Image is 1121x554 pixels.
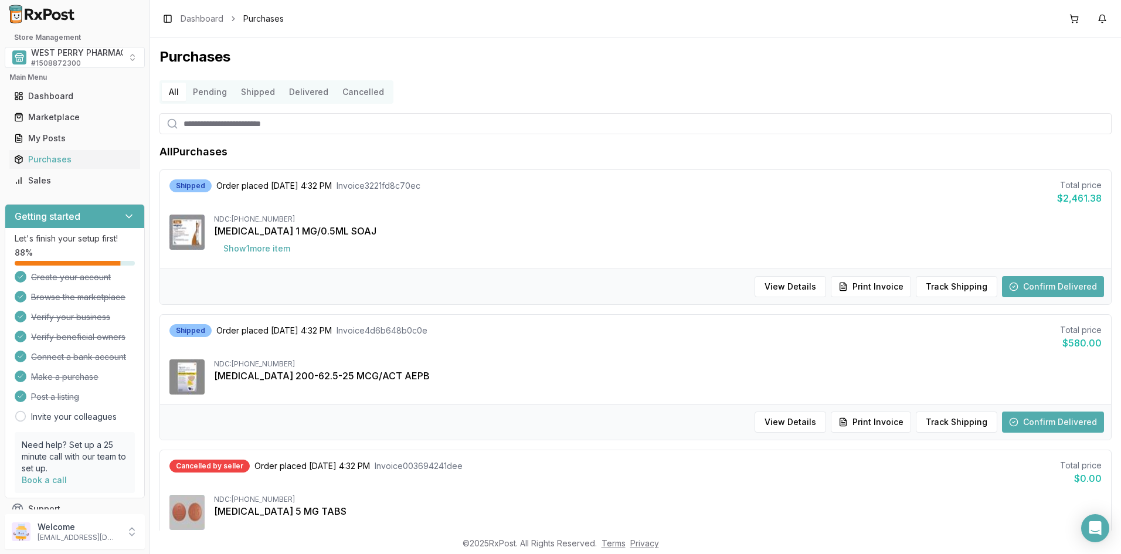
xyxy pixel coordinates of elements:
[5,129,145,148] button: My Posts
[169,495,205,530] img: Tradjenta 5 MG TABS
[5,5,80,23] img: RxPost Logo
[5,150,145,169] button: Purchases
[22,475,67,485] a: Book a call
[630,538,659,548] a: Privacy
[214,504,1102,518] div: [MEDICAL_DATA] 5 MG TABS
[9,149,140,170] a: Purchases
[214,495,1102,504] div: NDC: [PHONE_NUMBER]
[254,460,370,472] span: Order placed [DATE] 4:32 PM
[5,33,145,42] h2: Store Management
[22,439,128,474] p: Need help? Set up a 25 minute call with our team to set up.
[31,351,126,363] span: Connect a bank account
[1060,336,1102,350] div: $580.00
[916,412,997,433] button: Track Shipping
[214,238,300,259] button: Show1more item
[31,59,81,68] span: # 1508872300
[38,533,119,542] p: [EMAIL_ADDRESS][DOMAIN_NAME]
[1057,191,1102,205] div: $2,461.38
[31,311,110,323] span: Verify your business
[214,215,1102,224] div: NDC: [PHONE_NUMBER]
[169,179,212,192] div: Shipped
[216,325,332,337] span: Order placed [DATE] 4:32 PM
[169,359,205,395] img: Trelegy Ellipta 200-62.5-25 MCG/ACT AEPB
[337,325,427,337] span: Invoice 4d6b648b0c0e
[1002,412,1104,433] button: Confirm Delivered
[5,171,145,190] button: Sales
[169,215,205,250] img: Wegovy 1 MG/0.5ML SOAJ
[602,538,626,548] a: Terms
[181,13,284,25] nav: breadcrumb
[31,331,125,343] span: Verify beneficial owners
[31,47,149,59] span: WEST PERRY PHARMACY INC
[216,180,332,192] span: Order placed [DATE] 4:32 PM
[5,498,145,519] button: Support
[831,276,911,297] button: Print Invoice
[755,412,826,433] button: View Details
[337,180,420,192] span: Invoice 3221fd8c70ec
[15,209,80,223] h3: Getting started
[14,154,135,165] div: Purchases
[916,276,997,297] button: Track Shipping
[1057,179,1102,191] div: Total price
[214,359,1102,369] div: NDC: [PHONE_NUMBER]
[31,291,125,303] span: Browse the marketplace
[14,175,135,186] div: Sales
[214,369,1102,383] div: [MEDICAL_DATA] 200-62.5-25 MCG/ACT AEPB
[159,47,1112,66] h1: Purchases
[375,460,463,472] span: Invoice 003694241dee
[186,83,234,101] button: Pending
[9,107,140,128] a: Marketplace
[243,13,284,25] span: Purchases
[9,73,140,82] h2: Main Menu
[1060,460,1102,471] div: Total price
[831,412,911,433] button: Print Invoice
[5,47,145,68] button: Select a view
[9,128,140,149] a: My Posts
[234,83,282,101] button: Shipped
[38,521,119,533] p: Welcome
[1060,324,1102,336] div: Total price
[1081,514,1109,542] div: Open Intercom Messenger
[14,111,135,123] div: Marketplace
[1060,471,1102,485] div: $0.00
[5,87,145,106] button: Dashboard
[12,522,30,541] img: User avatar
[14,132,135,144] div: My Posts
[5,108,145,127] button: Marketplace
[31,391,79,403] span: Post a listing
[31,411,117,423] a: Invite your colleagues
[214,224,1102,238] div: [MEDICAL_DATA] 1 MG/0.5ML SOAJ
[159,144,227,160] h1: All Purchases
[1002,276,1104,297] button: Confirm Delivered
[15,233,135,244] p: Let's finish your setup first!
[31,271,111,283] span: Create your account
[181,13,223,25] a: Dashboard
[335,83,391,101] button: Cancelled
[169,460,250,473] div: Cancelled by seller
[31,371,98,383] span: Make a purchase
[14,90,135,102] div: Dashboard
[755,276,826,297] button: View Details
[9,170,140,191] a: Sales
[15,247,33,259] span: 88 %
[169,324,212,337] div: Shipped
[9,86,140,107] a: Dashboard
[282,83,335,101] button: Delivered
[162,83,186,101] button: All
